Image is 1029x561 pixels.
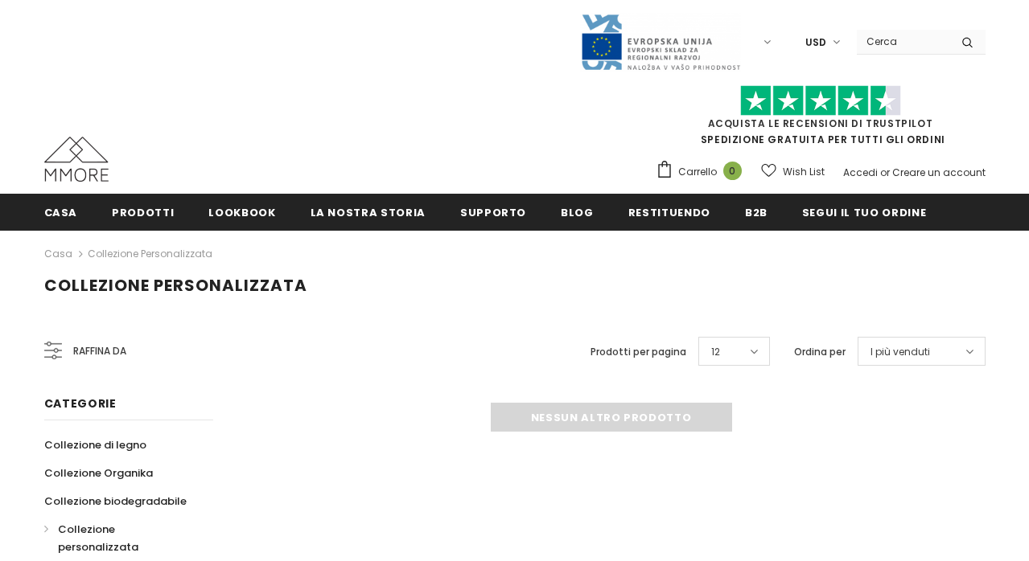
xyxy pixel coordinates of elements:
[44,437,146,452] span: Collezione di legno
[740,85,901,117] img: Fidati di Pilot Stars
[745,194,768,230] a: B2B
[802,205,926,220] span: Segui il tuo ordine
[44,137,109,182] img: Casi MMORE
[311,194,426,230] a: La nostra storia
[745,205,768,220] span: B2B
[44,459,153,487] a: Collezione Organika
[44,465,153,481] span: Collezione Organika
[44,515,196,561] a: Collezione personalizzata
[711,344,720,360] span: 12
[892,166,986,179] a: Creare un account
[857,30,949,53] input: Search Site
[805,35,826,51] span: USD
[708,117,933,130] a: Acquista le recensioni di TrustPilot
[460,205,526,220] span: supporto
[794,344,846,360] label: Ordina per
[656,92,986,146] span: SPEDIZIONE GRATUITA PER TUTTI GLI ORDINI
[783,164,825,180] span: Wish List
[561,205,594,220] span: Blog
[44,395,117,412] span: Categorie
[628,205,710,220] span: Restituendo
[580,13,741,72] img: Javni Razpis
[880,166,890,179] span: or
[843,166,878,179] a: Accedi
[88,247,212,260] a: Collezione personalizzata
[761,158,825,186] a: Wish List
[802,194,926,230] a: Segui il tuo ordine
[656,160,750,184] a: Carrello 0
[580,35,741,48] a: Javni Razpis
[723,162,742,180] span: 0
[44,487,187,515] a: Collezione biodegradabile
[112,194,174,230] a: Prodotti
[591,344,686,360] label: Prodotti per pagina
[58,522,138,555] span: Collezione personalizzata
[678,164,717,180] span: Carrello
[208,194,275,230] a: Lookbook
[73,342,126,360] span: Raffina da
[44,205,78,220] span: Casa
[561,194,594,230] a: Blog
[44,244,72,264] a: Casa
[628,194,710,230] a: Restituendo
[44,431,146,459] a: Collezione di legno
[311,205,426,220] span: La nostra storia
[44,274,307,297] span: Collezione personalizzata
[112,205,174,220] span: Prodotti
[44,493,187,509] span: Collezione biodegradabile
[871,344,930,360] span: I più venduti
[208,205,275,220] span: Lookbook
[44,194,78,230] a: Casa
[460,194,526,230] a: supporto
